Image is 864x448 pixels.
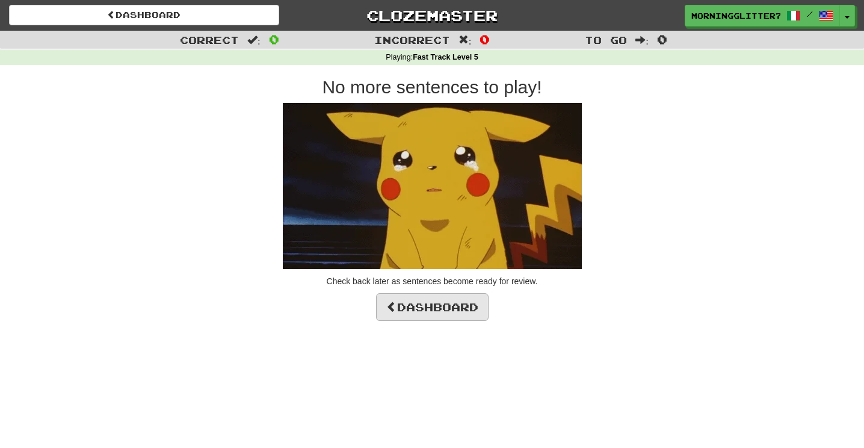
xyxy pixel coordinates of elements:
span: MorningGlitter7075 [691,10,780,21]
span: 0 [657,32,667,46]
a: Dashboard [9,5,279,25]
a: Dashboard [376,293,489,321]
p: Check back later as sentences become ready for review. [89,275,775,287]
span: Incorrect [374,34,450,46]
a: Clozemaster [297,5,567,26]
span: 0 [480,32,490,46]
img: sad-pikachu.gif [283,103,582,269]
span: / [807,10,813,18]
span: : [247,35,261,45]
span: : [458,35,472,45]
span: 0 [269,32,279,46]
strong: Fast Track Level 5 [413,53,478,61]
span: : [635,35,649,45]
a: MorningGlitter7075 / [685,5,840,26]
span: To go [585,34,627,46]
h2: No more sentences to play! [89,77,775,97]
span: Correct [180,34,239,46]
